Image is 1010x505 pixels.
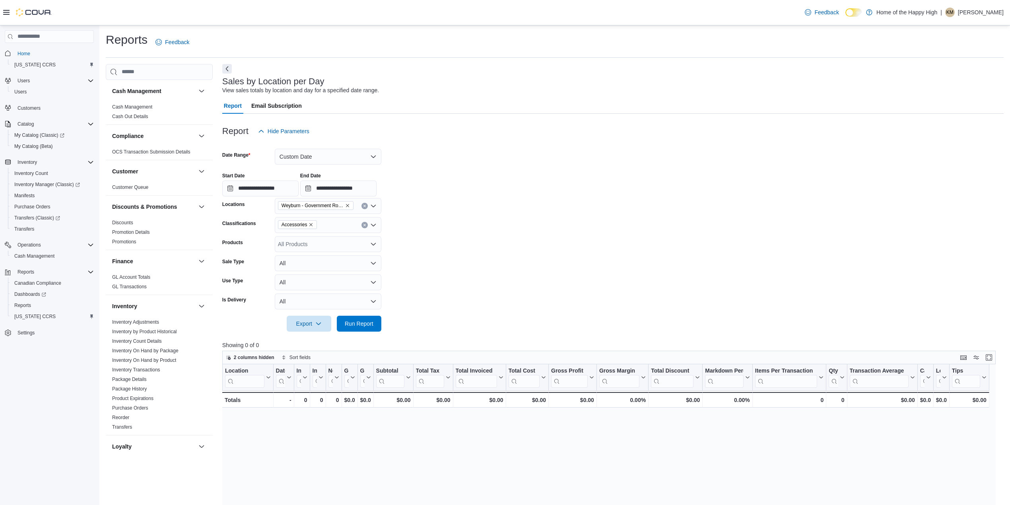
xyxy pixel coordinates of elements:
[8,190,97,201] button: Manifests
[14,157,40,167] button: Inventory
[14,328,94,338] span: Settings
[296,395,307,405] div: 0
[222,278,243,284] label: Use Type
[197,256,206,266] button: Finance
[112,257,133,265] h3: Finance
[328,367,332,375] div: Net Sold
[275,293,381,309] button: All
[278,220,317,229] span: Accessories
[275,274,381,290] button: All
[106,183,213,195] div: Customer
[222,258,244,265] label: Sale Type
[287,316,331,332] button: Export
[222,86,379,95] div: View sales totals by location and day for a specified date range.
[849,395,915,405] div: $0.00
[328,395,339,405] div: 0
[599,367,646,387] button: Gross Margin
[11,213,63,223] a: Transfers (Classic)
[11,142,94,151] span: My Catalog (Beta)
[106,317,213,435] div: Inventory
[106,102,213,124] div: Cash Management
[275,255,381,271] button: All
[11,213,94,223] span: Transfers (Classic)
[197,86,206,96] button: Cash Management
[755,367,818,375] div: Items Per Transaction
[222,220,256,227] label: Classifications
[829,367,838,387] div: Qty Per Transaction
[551,367,588,375] div: Gross Profit
[11,202,54,212] a: Purchase Orders
[197,202,206,212] button: Discounts & Promotions
[849,367,915,387] button: Transaction Average
[376,395,410,405] div: $0.00
[289,354,311,361] span: Sort fields
[14,328,38,338] a: Settings
[17,242,41,248] span: Operations
[959,353,968,362] button: Keyboard shortcuts
[705,367,743,387] div: Markdown Percent
[599,367,639,387] div: Gross Margin
[224,98,242,114] span: Report
[8,59,97,70] button: [US_STATE] CCRS
[17,121,34,127] span: Catalog
[361,203,368,209] button: Clear input
[165,38,189,46] span: Feedback
[106,147,213,160] div: Compliance
[11,180,83,189] a: Inventory Manager (Classic)
[112,328,177,335] span: Inventory by Product Historical
[11,87,30,97] a: Users
[278,353,314,362] button: Sort fields
[112,274,150,280] a: GL Account Totals
[344,395,355,405] div: $0.00
[755,367,818,387] div: Items Per Transaction
[112,405,148,411] a: Purchase Orders
[112,87,161,95] h3: Cash Management
[17,78,30,84] span: Users
[551,395,594,405] div: $0.00
[958,8,1004,17] p: [PERSON_NAME]
[8,130,97,141] a: My Catalog (Classic)
[508,367,539,387] div: Total Cost
[14,291,46,297] span: Dashboards
[2,157,97,168] button: Inventory
[276,367,285,375] div: Date
[112,357,176,363] a: Inventory On Hand by Product
[14,240,94,250] span: Operations
[112,367,160,373] a: Inventory Transactions
[106,218,213,250] div: Discounts & Promotions
[14,226,34,232] span: Transfers
[222,239,243,246] label: Products
[14,76,33,85] button: Users
[14,62,56,68] span: [US_STATE] CCRS
[112,132,144,140] h3: Compliance
[946,8,954,17] span: KM
[11,180,94,189] span: Inventory Manager (Classic)
[14,132,64,138] span: My Catalog (Classic)
[755,367,824,387] button: Items Per Transaction
[222,341,1004,349] p: Showing 0 of 0
[11,224,94,234] span: Transfers
[112,203,195,211] button: Discounts & Promotions
[920,367,925,375] div: Cashback
[222,297,246,303] label: Is Delivery
[255,123,313,139] button: Hide Parameters
[14,49,33,58] a: Home
[651,367,700,387] button: Total Discount
[17,105,41,111] span: Customers
[360,395,371,405] div: $0.00
[112,87,195,95] button: Cash Management
[376,367,404,375] div: Subtotal
[11,130,94,140] span: My Catalog (Classic)
[17,159,37,165] span: Inventory
[112,348,179,353] a: Inventory On Hand by Package
[112,319,159,325] a: Inventory Adjustments
[360,367,364,375] div: Gross Sales
[344,367,355,387] button: Gift Cards
[936,367,940,387] div: Loyalty Redemptions
[952,367,980,387] div: Tips
[936,367,947,387] button: Loyalty Redemptions
[11,312,59,321] a: [US_STATE] CCRS
[251,98,302,114] span: Email Subscription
